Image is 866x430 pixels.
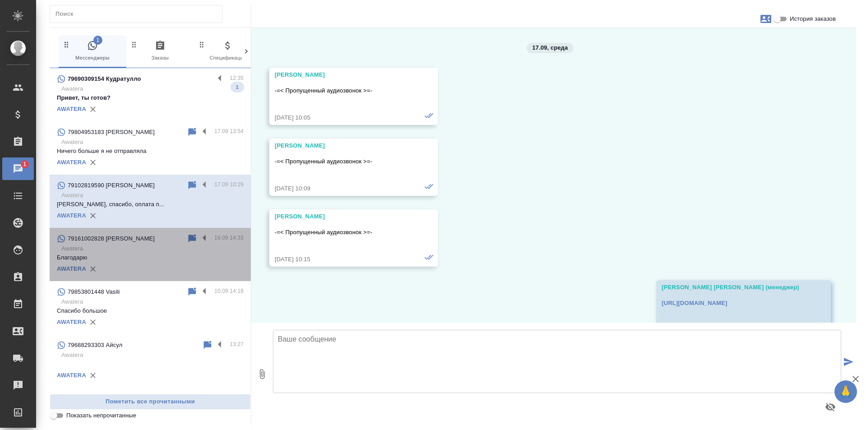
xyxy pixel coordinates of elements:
[662,283,799,292] div: [PERSON_NAME] [PERSON_NAME] (менеджер)
[230,74,244,83] p: 12:35
[790,14,836,23] span: История заказов
[61,84,244,93] p: Awatera
[61,351,244,360] p: Awatera
[187,127,198,138] div: Пометить непрочитанным
[275,255,406,264] div: [DATE] 10:15
[187,180,198,191] div: Пометить непрочитанным
[532,43,568,52] p: 17.09, среда
[198,40,206,49] svg: Зажми и перетащи, чтобы поменять порядок вкладок
[130,40,138,49] svg: Зажми и перетащи, чтобы поменять порядок вкладок
[57,319,86,325] a: AWATERA
[130,40,190,62] span: Заказы
[275,113,406,122] div: [DATE] 10:05
[57,159,86,166] a: AWATERA
[55,397,246,407] span: Пометить все прочитанными
[57,93,244,102] p: Привет, ты готов?
[57,212,86,219] a: AWATERA
[50,334,251,388] div: 79688293303 Айсул13:27AwateraAWATERA
[57,200,244,209] p: [PERSON_NAME], спасибо, оплата п...
[61,297,244,306] p: Awatera
[838,382,853,401] span: 🙏
[62,40,123,62] span: Мессенджеры
[820,396,841,418] button: Предпросмотр
[68,234,155,243] p: 79161002828 [PERSON_NAME]
[61,244,244,253] p: Awatera
[50,175,251,228] div: 79102819590 [PERSON_NAME]17.09 10:29Awatera[PERSON_NAME], спасибо, оплата п...AWATERA
[275,228,406,237] p: -=< Пропущенный аудиозвонок >=-
[66,411,136,420] span: Показать непрочитанные
[50,68,251,121] div: 79690309154 Кудратулло12:35AwateraПривет, ты готов?1AWATERA
[86,156,100,169] button: Удалить привязку
[275,70,406,79] div: [PERSON_NAME]
[214,287,244,296] p: 10.09 14:18
[50,394,251,410] button: Пометить все прочитанными
[187,287,198,297] div: Пометить непрочитанным
[93,36,102,45] span: 1
[662,300,727,306] a: [URL][DOMAIN_NAME]
[55,8,222,20] input: Поиск
[214,180,244,189] p: 17.09 10:29
[68,341,122,350] p: 79688293303 Айсул
[230,83,244,92] span: 1
[755,8,777,30] button: Заявки
[50,121,251,175] div: 79804953183 [PERSON_NAME]17.09 13:54AwateraНичего больше я не отправлялаAWATERA
[61,138,244,147] p: Awatera
[62,40,71,49] svg: Зажми и перетащи, чтобы поменять порядок вкладок
[57,147,244,156] p: Ничего больше я не отправляла
[68,181,155,190] p: 79102819590 [PERSON_NAME]
[214,233,244,242] p: 16.09 14:33
[61,191,244,200] p: Awatera
[275,141,406,150] div: [PERSON_NAME]
[86,369,100,382] button: Удалить привязку
[202,340,213,351] div: Пометить непрочитанным
[230,340,244,349] p: 13:27
[2,157,34,180] a: 1
[57,253,244,262] p: Благодарю
[50,228,251,281] div: 79161002828 [PERSON_NAME]16.09 14:33AwateraБлагодарюAWATERA
[57,372,86,379] a: AWATERA
[68,287,120,296] p: 79853801448 Vasili
[275,86,406,95] p: -=< Пропущенный аудиозвонок >=-
[275,157,406,166] p: -=< Пропущенный аудиозвонок >=-
[57,306,244,315] p: Спасибо большое
[18,160,32,169] span: 1
[68,128,155,137] p: 79804953183 [PERSON_NAME]
[834,380,857,403] button: 🙏
[198,40,258,62] span: Спецификации
[50,281,251,334] div: 79853801448 Vasili10.09 14:18AwateraСпасибо большоеAWATERA
[68,74,141,83] p: 79690309154 Кудратулло
[187,233,198,244] div: Пометить непрочитанным
[214,127,244,136] p: 17.09 13:54
[275,184,406,193] div: [DATE] 10:09
[57,265,86,272] a: AWATERA
[57,106,86,112] a: AWATERA
[86,315,100,329] button: Удалить привязку
[275,212,406,221] div: [PERSON_NAME]
[86,262,100,276] button: Удалить привязку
